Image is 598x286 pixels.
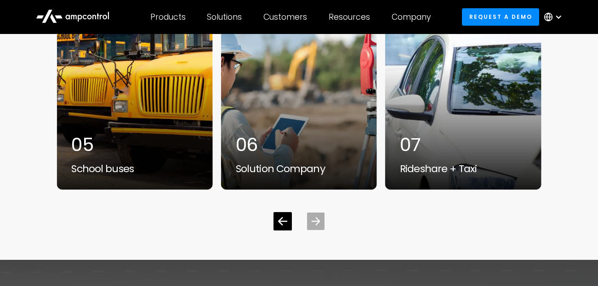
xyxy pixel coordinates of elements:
[329,12,370,22] div: Resources
[207,12,242,22] div: Solutions
[307,213,325,230] div: Next slide
[71,134,198,156] div: 05
[236,134,362,156] div: 06
[400,163,526,175] div: Rideshare + Taxi
[392,12,431,22] div: Company
[71,163,198,175] div: School buses
[236,163,362,175] div: Solution Company
[263,12,307,22] div: Customers
[150,12,186,22] div: Products
[273,212,292,230] div: Previous slide
[462,8,539,25] a: Request a demo
[400,134,526,156] div: 07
